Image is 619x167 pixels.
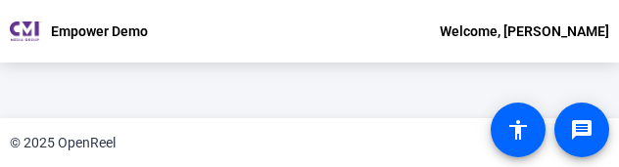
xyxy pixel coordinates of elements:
div: Welcome, [PERSON_NAME] [440,20,609,43]
p: Empower Demo [51,20,148,43]
img: OpenReel logo [10,21,41,41]
mat-icon: message [570,118,594,142]
div: © 2025 OpenReel [10,133,116,153]
mat-icon: accessibility [506,118,530,142]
